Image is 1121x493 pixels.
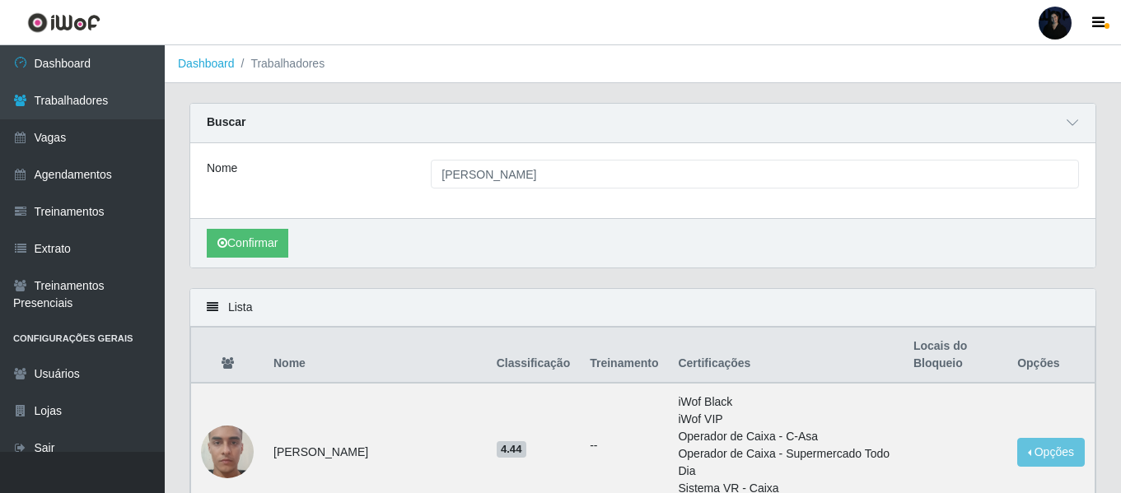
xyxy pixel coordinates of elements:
img: CoreUI Logo [27,12,100,33]
th: Locais do Bloqueio [904,328,1007,384]
button: Confirmar [207,229,288,258]
th: Nome [264,328,487,384]
div: Lista [190,289,1095,327]
th: Certificações [668,328,903,384]
li: Operador de Caixa - Supermercado Todo Dia [678,445,893,480]
li: Operador de Caixa - C-Asa [678,428,893,445]
th: Classificação [487,328,581,384]
ul: -- [590,437,658,454]
th: Opções [1007,328,1095,384]
span: 4.44 [497,441,526,458]
strong: Buscar [207,115,245,128]
button: Opções [1017,438,1085,467]
li: iWof Black [678,393,893,411]
nav: breadcrumb [165,45,1121,83]
li: iWof VIP [678,411,893,428]
th: Treinamento [580,328,668,384]
a: Dashboard [178,57,235,70]
label: Nome [207,160,237,177]
input: Digite o Nome... [431,160,1079,188]
li: Trabalhadores [235,55,325,72]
